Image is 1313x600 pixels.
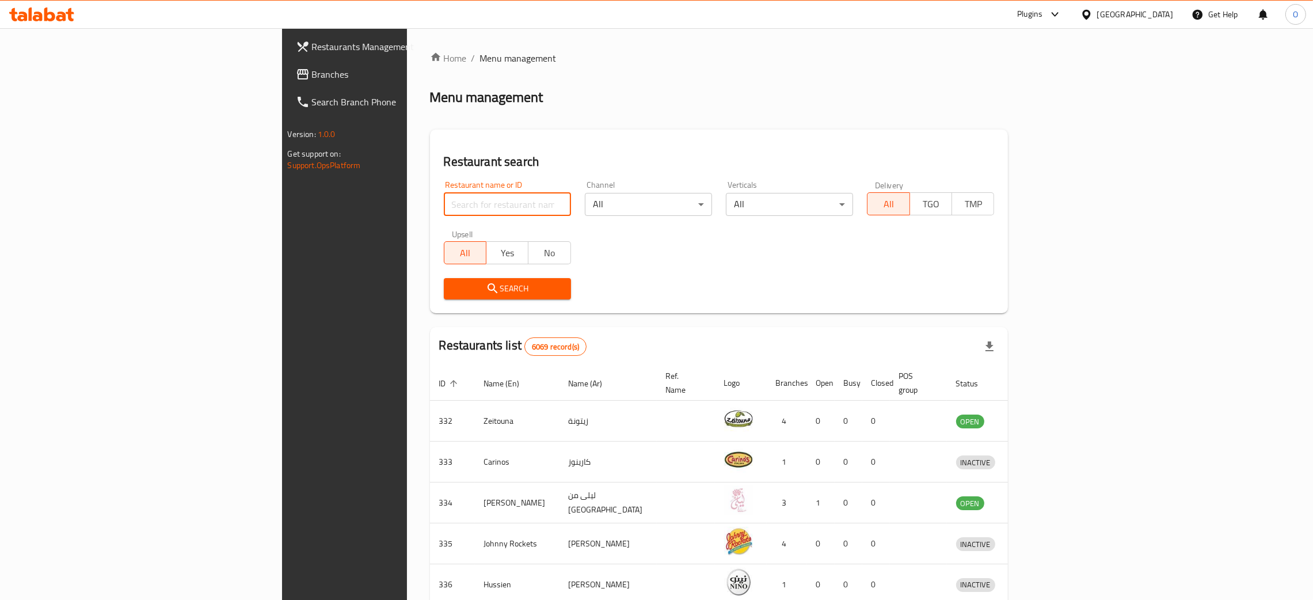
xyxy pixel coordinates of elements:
span: OPEN [956,415,984,428]
img: Johnny Rockets [724,527,753,556]
span: Branches [312,67,492,81]
td: 4 [767,401,807,442]
span: OPEN [956,497,984,510]
img: Hussien [724,568,753,597]
button: Search [444,278,571,299]
span: POS group [899,369,933,397]
td: 0 [862,523,890,564]
div: Export file [976,333,1003,360]
td: 0 [807,523,835,564]
div: All [726,193,853,216]
div: INACTIVE [956,455,995,469]
span: Version: [288,127,316,142]
button: TGO [909,192,952,215]
nav: breadcrumb [430,51,1008,65]
td: 0 [807,401,835,442]
span: Status [956,377,994,390]
span: All [872,196,905,212]
td: 0 [862,483,890,523]
div: Plugins [1017,7,1042,21]
span: ID [439,377,461,390]
button: TMP [952,192,994,215]
span: O [1293,8,1298,21]
span: Name (Ar) [569,377,618,390]
img: Zeitouna [724,404,753,433]
label: Delivery [875,181,904,189]
a: Restaurants Management [287,33,501,60]
th: Logo [715,366,767,401]
span: Menu management [480,51,557,65]
button: All [867,192,909,215]
span: TGO [915,196,947,212]
a: Search Branch Phone [287,88,501,116]
span: INACTIVE [956,538,995,551]
td: 0 [835,442,862,483]
div: Total records count [524,337,587,356]
span: All [449,245,482,261]
span: Yes [491,245,524,261]
a: Branches [287,60,501,88]
span: Restaurants Management [312,40,492,54]
span: Search [453,282,562,296]
td: 1 [807,483,835,523]
div: OPEN [956,415,984,428]
td: 0 [807,442,835,483]
td: كارينوز [560,442,657,483]
input: Search for restaurant name or ID.. [444,193,571,216]
td: [PERSON_NAME] [475,483,560,523]
div: INACTIVE [956,578,995,592]
td: 0 [862,442,890,483]
span: 6069 record(s) [525,341,586,352]
img: Carinos [724,445,753,474]
th: Branches [767,366,807,401]
h2: Menu management [430,88,543,107]
span: Search Branch Phone [312,95,492,109]
div: INACTIVE [956,537,995,551]
th: Closed [862,366,890,401]
th: Open [807,366,835,401]
label: Upsell [452,230,473,238]
span: 1.0.0 [318,127,336,142]
td: 4 [767,523,807,564]
h2: Restaurants list [439,337,587,356]
span: No [533,245,566,261]
div: [GEOGRAPHIC_DATA] [1097,8,1173,21]
button: No [528,241,570,264]
a: Support.OpsPlatform [288,158,361,173]
h2: Restaurant search [444,153,995,170]
span: INACTIVE [956,456,995,469]
td: Johnny Rockets [475,523,560,564]
span: Get support on: [288,146,341,161]
div: All [585,193,712,216]
button: All [444,241,486,264]
td: 1 [767,442,807,483]
span: TMP [957,196,989,212]
span: Ref. Name [666,369,701,397]
td: 3 [767,483,807,523]
span: Name (En) [484,377,535,390]
div: OPEN [956,496,984,510]
span: INACTIVE [956,578,995,591]
td: 0 [862,401,890,442]
td: Carinos [475,442,560,483]
td: زيتونة [560,401,657,442]
td: [PERSON_NAME] [560,523,657,564]
td: ليلى من [GEOGRAPHIC_DATA] [560,483,657,523]
td: 0 [835,483,862,523]
td: 0 [835,523,862,564]
td: 0 [835,401,862,442]
td: Zeitouna [475,401,560,442]
th: Busy [835,366,862,401]
img: Leila Min Lebnan [724,486,753,515]
button: Yes [486,241,528,264]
